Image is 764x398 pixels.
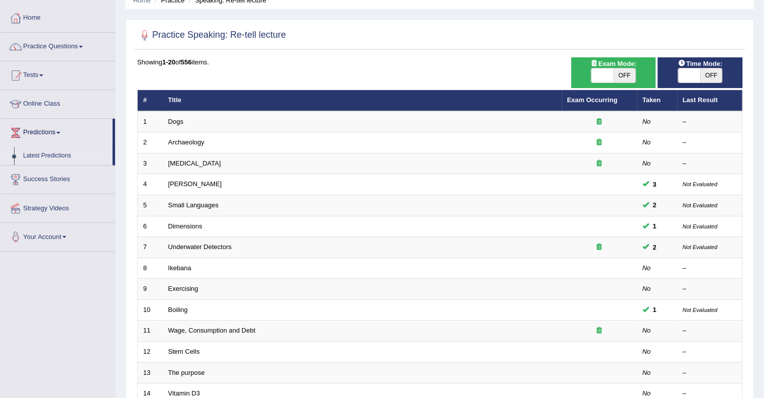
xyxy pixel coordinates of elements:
em: No [642,327,651,334]
span: You can still take this question [649,200,661,210]
span: You can still take this question [649,242,661,253]
em: No [642,118,651,125]
a: Success Stories [1,166,115,191]
a: Exercising [168,285,198,292]
a: Exam Occurring [567,96,617,104]
span: Exam Mode: [586,58,640,69]
div: – [683,159,737,169]
em: No [642,160,651,167]
td: 13 [138,362,163,383]
b: 1-20 [162,58,175,66]
div: Showing of items. [137,57,742,67]
div: Exam occurring question [567,138,631,147]
a: Archaeology [168,138,204,146]
b: 556 [181,58,192,66]
td: 7 [138,237,163,258]
th: Title [163,90,562,111]
em: No [642,389,651,397]
h2: Practice Speaking: Re-tell lecture [137,28,286,43]
th: Last Result [677,90,742,111]
div: – [683,326,737,336]
a: Wage, Consumption and Debt [168,327,256,334]
div: Exam occurring question [567,243,631,252]
a: The purpose [168,369,205,376]
div: – [683,347,737,357]
td: 2 [138,132,163,153]
div: – [683,284,737,294]
div: Show exams occurring in exams [571,57,656,88]
a: Predictions [1,119,113,144]
span: You can still take this question [649,221,661,231]
td: 10 [138,299,163,321]
div: – [683,368,737,378]
a: Dogs [168,118,183,125]
span: You can still take this question [649,179,661,190]
a: Boiling [168,306,188,313]
td: 8 [138,258,163,279]
small: Not Evaluated [683,244,717,250]
em: No [642,285,651,292]
td: 1 [138,111,163,132]
small: Not Evaluated [683,307,717,313]
small: Not Evaluated [683,202,717,208]
td: 3 [138,153,163,174]
div: Exam occurring question [567,117,631,127]
a: Strategy Videos [1,194,115,219]
span: OFF [613,68,635,83]
th: Taken [637,90,677,111]
td: 12 [138,341,163,362]
div: Exam occurring question [567,159,631,169]
span: OFF [700,68,722,83]
a: Small Languages [168,201,219,209]
a: Dimensions [168,222,202,230]
td: 11 [138,321,163,342]
td: 5 [138,195,163,216]
a: Underwater Detectors [168,243,232,251]
a: [MEDICAL_DATA] [168,160,221,167]
td: 4 [138,174,163,195]
small: Not Evaluated [683,181,717,187]
a: Stem Cells [168,348,200,355]
em: No [642,348,651,355]
span: Time Mode: [674,58,726,69]
a: Ikebana [168,264,191,272]
div: – [683,138,737,147]
span: You can still take this question [649,304,661,315]
a: Online Class [1,90,115,115]
div: Exam occurring question [567,326,631,336]
em: No [642,138,651,146]
div: – [683,264,737,273]
a: Vitamin D3 [168,389,200,397]
a: Practice Questions [1,33,115,58]
a: [PERSON_NAME] [168,180,222,188]
div: – [683,117,737,127]
th: # [138,90,163,111]
td: 9 [138,279,163,300]
a: Tests [1,61,115,87]
em: No [642,369,651,376]
td: 6 [138,216,163,237]
a: Latest Predictions [19,147,113,165]
em: No [642,264,651,272]
a: Your Account [1,223,115,248]
small: Not Evaluated [683,223,717,229]
a: Home [1,4,115,29]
